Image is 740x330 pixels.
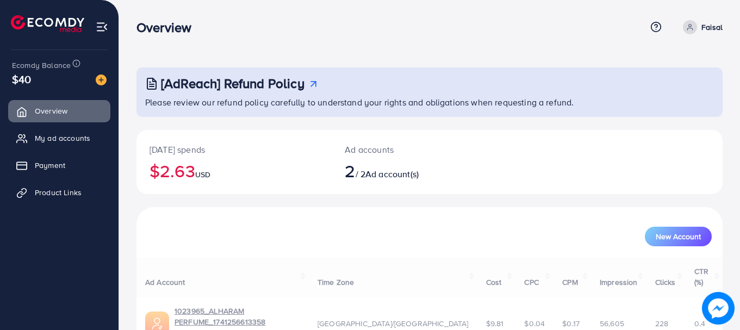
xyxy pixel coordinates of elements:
[150,160,319,181] h2: $2.63
[11,15,84,32] img: logo
[8,100,110,122] a: Overview
[701,21,723,34] p: Faisal
[35,105,67,116] span: Overview
[8,182,110,203] a: Product Links
[35,187,82,198] span: Product Links
[150,143,319,156] p: [DATE] spends
[195,169,210,180] span: USD
[161,76,304,91] h3: [AdReach] Refund Policy
[679,20,723,34] a: Faisal
[8,154,110,176] a: Payment
[145,96,716,109] p: Please review our refund policy carefully to understand your rights and obligations when requesti...
[365,168,419,180] span: Ad account(s)
[96,74,107,85] img: image
[96,21,108,33] img: menu
[35,133,90,144] span: My ad accounts
[345,143,465,156] p: Ad accounts
[645,227,712,246] button: New Account
[12,71,31,87] span: $40
[35,160,65,171] span: Payment
[656,233,701,240] span: New Account
[12,60,71,71] span: Ecomdy Balance
[8,127,110,149] a: My ad accounts
[345,158,355,183] span: 2
[136,20,200,35] h3: Overview
[345,160,465,181] h2: / 2
[705,295,731,321] img: image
